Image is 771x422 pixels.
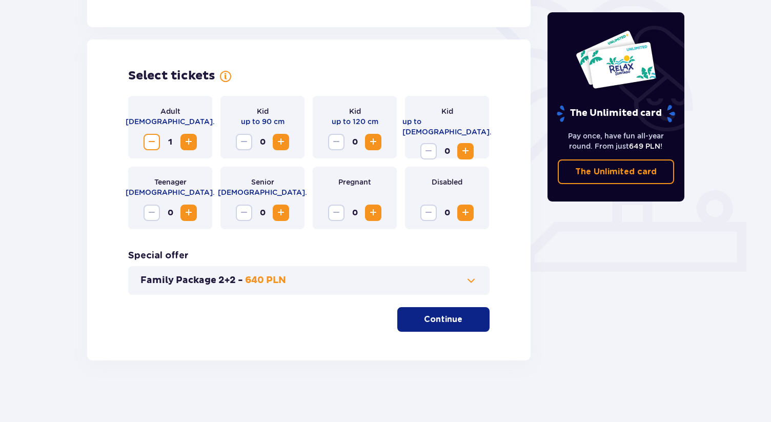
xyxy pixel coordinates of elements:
[556,105,676,123] p: The Unlimited card
[162,205,178,221] span: 0
[251,177,274,187] p: Senior
[457,143,474,159] button: Increase
[257,106,269,116] p: Kid
[558,159,675,184] a: The Unlimited card
[575,166,657,177] p: The Unlimited card
[236,205,252,221] button: Decrease
[254,205,271,221] span: 0
[328,134,344,150] button: Decrease
[154,177,187,187] p: Teenager
[629,142,660,150] span: 649 PLN
[365,134,381,150] button: Increase
[144,205,160,221] button: Decrease
[441,106,453,116] p: Kid
[273,134,289,150] button: Increase
[349,106,361,116] p: Kid
[439,143,455,159] span: 0
[273,205,289,221] button: Increase
[328,205,344,221] button: Decrease
[420,205,437,221] button: Decrease
[236,134,252,150] button: Decrease
[128,68,215,84] h2: Select tickets
[180,205,197,221] button: Increase
[144,134,160,150] button: Decrease
[254,134,271,150] span: 0
[457,205,474,221] button: Increase
[347,134,363,150] span: 0
[424,314,462,325] p: Continue
[218,187,307,197] p: [DEMOGRAPHIC_DATA].
[140,274,243,287] p: Family Package 2+2 -
[439,205,455,221] span: 0
[397,307,490,332] button: Continue
[128,250,189,262] h3: Special offer
[432,177,462,187] p: Disabled
[160,106,180,116] p: Adult
[575,30,657,89] img: Two entry cards to Suntago with the word 'UNLIMITED RELAX', featuring a white background with tro...
[140,274,477,287] button: Family Package 2+2 -640 PLN
[338,177,371,187] p: Pregnant
[245,274,286,287] p: 640 PLN
[162,134,178,150] span: 1
[332,116,378,127] p: up to 120 cm
[558,131,675,151] p: Pay once, have fun all-year round. From just !
[402,116,492,137] p: up to [DEMOGRAPHIC_DATA].
[365,205,381,221] button: Increase
[180,134,197,150] button: Increase
[241,116,285,127] p: up to 90 cm
[126,116,215,127] p: [DEMOGRAPHIC_DATA].
[347,205,363,221] span: 0
[420,143,437,159] button: Decrease
[126,187,215,197] p: [DEMOGRAPHIC_DATA].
